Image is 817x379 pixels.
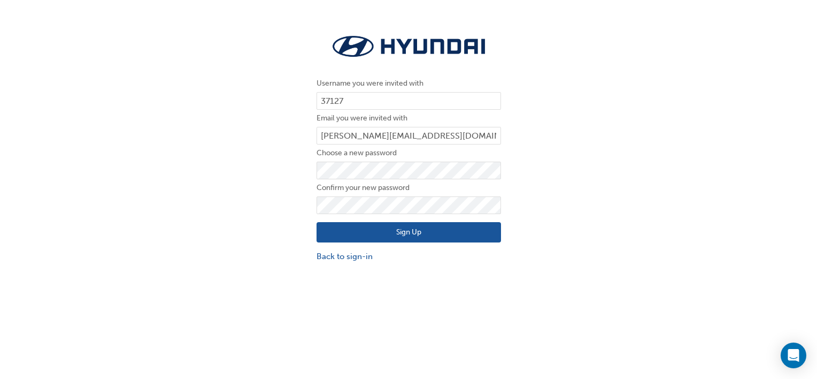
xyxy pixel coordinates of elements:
[317,77,501,90] label: Username you were invited with
[317,147,501,160] label: Choose a new password
[781,343,806,368] div: Open Intercom Messenger
[317,32,501,61] img: Trak
[317,112,501,125] label: Email you were invited with
[317,222,501,242] button: Sign Up
[317,181,501,194] label: Confirm your new password
[317,92,501,110] input: Username
[317,251,501,263] a: Back to sign-in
